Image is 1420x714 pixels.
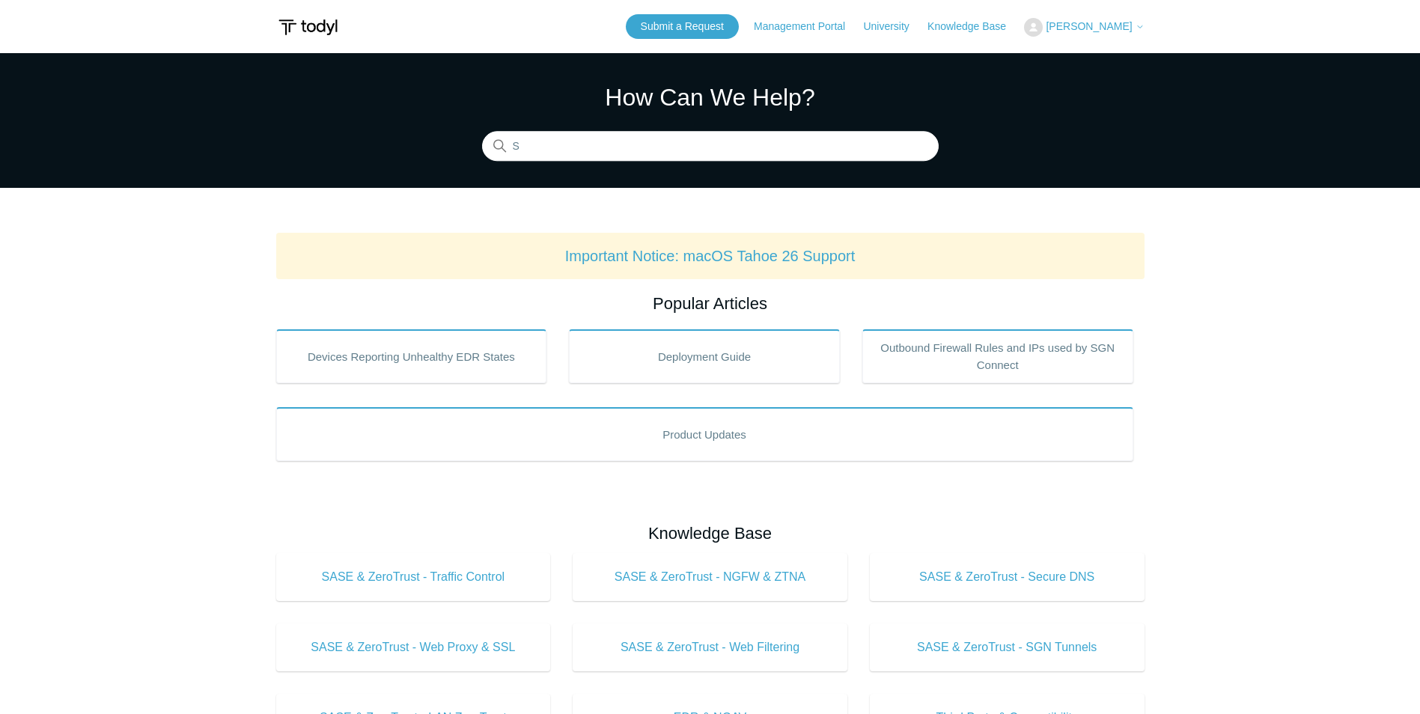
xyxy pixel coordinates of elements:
a: Knowledge Base [927,19,1021,34]
a: Devices Reporting Unhealthy EDR States [276,329,547,383]
a: Product Updates [276,407,1133,461]
a: Management Portal [754,19,860,34]
a: SASE & ZeroTrust - SGN Tunnels [870,623,1145,671]
a: SASE & ZeroTrust - Web Filtering [573,623,847,671]
span: SASE & ZeroTrust - Web Filtering [595,638,825,656]
button: [PERSON_NAME] [1024,18,1144,37]
a: Deployment Guide [569,329,840,383]
img: Todyl Support Center Help Center home page [276,13,340,41]
span: SASE & ZeroTrust - NGFW & ZTNA [595,568,825,586]
a: SASE & ZeroTrust - Web Proxy & SSL [276,623,551,671]
input: Search [482,132,939,162]
a: Outbound Firewall Rules and IPs used by SGN Connect [862,329,1133,383]
a: Important Notice: macOS Tahoe 26 Support [565,248,856,264]
span: SASE & ZeroTrust - Traffic Control [299,568,528,586]
a: Submit a Request [626,14,739,39]
h2: Popular Articles [276,291,1145,316]
h2: Knowledge Base [276,521,1145,546]
a: University [863,19,924,34]
a: SASE & ZeroTrust - Traffic Control [276,553,551,601]
h1: How Can We Help? [482,79,939,115]
span: SASE & ZeroTrust - SGN Tunnels [892,638,1122,656]
span: [PERSON_NAME] [1046,20,1132,32]
span: SASE & ZeroTrust - Secure DNS [892,568,1122,586]
a: SASE & ZeroTrust - Secure DNS [870,553,1145,601]
span: SASE & ZeroTrust - Web Proxy & SSL [299,638,528,656]
a: SASE & ZeroTrust - NGFW & ZTNA [573,553,847,601]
